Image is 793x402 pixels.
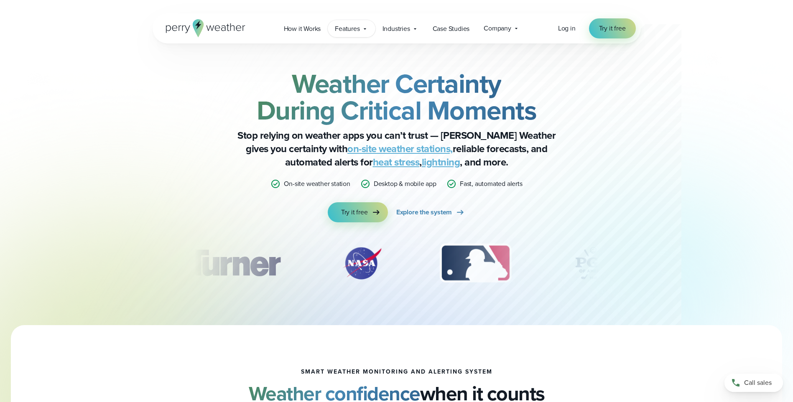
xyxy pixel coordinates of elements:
p: Desktop & mobile app [374,179,436,189]
a: Log in [558,23,576,33]
span: Explore the system [396,207,452,217]
span: Industries [382,24,410,34]
a: Call sales [724,374,783,392]
a: Try it free [328,202,388,222]
strong: Weather Certainty During Critical Moments [257,64,537,130]
img: Turner-Construction_1.svg [173,242,292,284]
span: Case Studies [433,24,470,34]
div: 2 of 12 [333,242,391,284]
a: Try it free [589,18,636,38]
h1: smart weather monitoring and alerting system [301,369,492,375]
div: 3 of 12 [431,242,520,284]
div: slideshow [194,242,599,288]
div: 4 of 12 [560,242,627,284]
img: MLB.svg [431,242,520,284]
p: On-site weather station [284,179,350,189]
a: on-site weather stations, [347,141,453,156]
span: Call sales [744,378,772,388]
span: Company [484,23,511,33]
a: Case Studies [426,20,477,37]
div: 1 of 12 [173,242,292,284]
span: Try it free [599,23,626,33]
a: Explore the system [396,202,465,222]
img: NASA.svg [333,242,391,284]
span: How it Works [284,24,321,34]
p: Fast, automated alerts [460,179,523,189]
a: How it Works [277,20,328,37]
p: Stop relying on weather apps you can’t trust — [PERSON_NAME] Weather gives you certainty with rel... [229,129,564,169]
img: PGA.svg [560,242,627,284]
span: Features [335,24,360,34]
a: heat stress [373,155,420,170]
span: Try it free [341,207,368,217]
a: lightning [422,155,460,170]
